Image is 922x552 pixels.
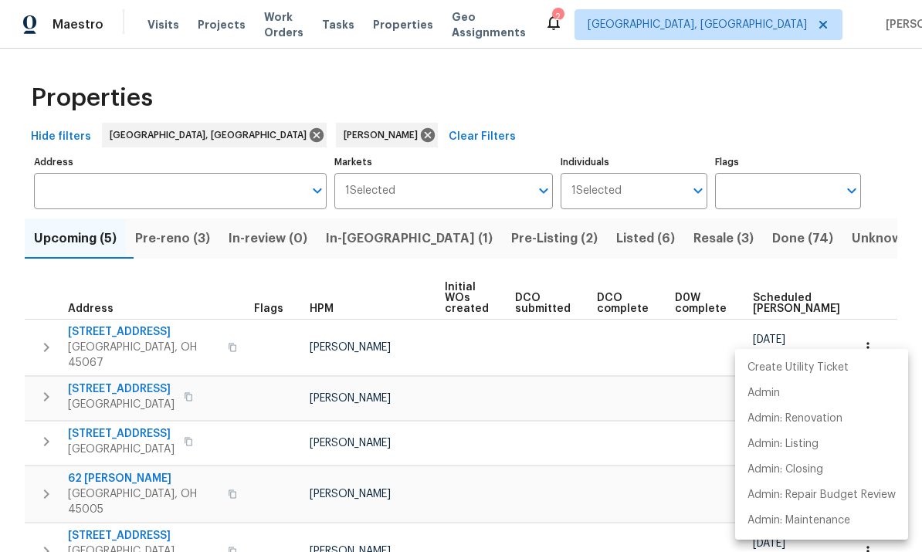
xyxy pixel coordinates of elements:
p: Create Utility Ticket [747,360,849,376]
p: Admin: Closing [747,462,823,478]
p: Admin: Maintenance [747,513,850,529]
p: Admin: Repair Budget Review [747,487,896,503]
p: Admin: Listing [747,436,819,452]
p: Admin: Renovation [747,411,842,427]
p: Admin [747,385,780,401]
